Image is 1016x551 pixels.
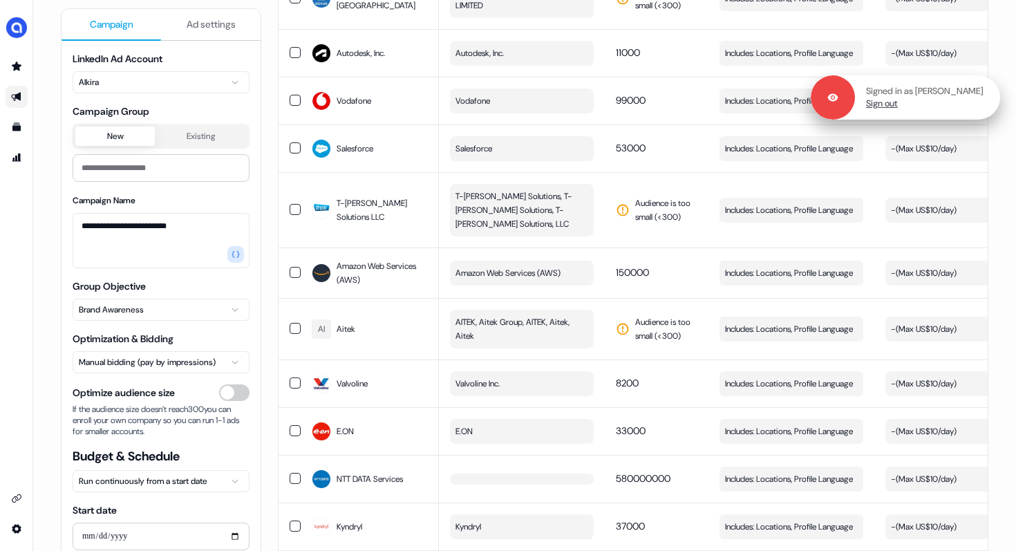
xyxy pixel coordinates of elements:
div: - ( Max US$10/day ) [891,424,957,438]
button: Existing [155,127,247,146]
button: Includes: Locations, Profile Language [719,467,863,492]
button: Includes: Locations, Profile Language [719,41,863,66]
span: T-[PERSON_NAME] Solutions, T-[PERSON_NAME] Solutions, T-[PERSON_NAME] Solutions, LLC [455,189,585,231]
button: Includes: Locations, Profile Language [719,371,863,396]
span: E.ON [455,424,473,438]
a: Go to templates [6,116,28,138]
span: Valvoline [337,377,368,391]
span: 11000 [616,46,640,59]
span: Vodafone [337,94,371,108]
a: Go to integrations [6,487,28,510]
span: 99000 [616,94,646,106]
span: NTT DATA Services [337,472,403,486]
button: T-[PERSON_NAME] Solutions, T-[PERSON_NAME] Solutions, T-[PERSON_NAME] Solutions, LLC [450,184,594,236]
a: Go to attribution [6,147,28,169]
div: - ( Max US$10/day ) [891,520,957,534]
button: Salesforce [450,136,594,161]
span: Amazon Web Services (AWS) [455,266,561,280]
button: Includes: Locations, Profile Language [719,317,863,342]
span: Includes: Locations, Profile Language [725,142,853,156]
span: 53000 [616,142,646,154]
span: Autodesk, Inc. [337,46,385,60]
a: Go to prospects [6,55,28,77]
div: AI [318,322,325,336]
span: 37000 [616,520,645,532]
span: Includes: Locations, Profile Language [725,266,853,280]
div: - ( Max US$10/day ) [891,322,957,336]
label: LinkedIn Ad Account [73,53,162,65]
div: - ( Max US$10/day ) [891,472,957,486]
span: Salesforce [337,142,373,156]
span: 150000 [616,266,649,279]
span: Optimize audience size [73,386,175,400]
span: Includes: Locations, Profile Language [725,424,853,438]
a: Go to integrations [6,518,28,540]
label: Group Objective [73,280,146,292]
span: Autodesk, Inc. [455,46,504,60]
span: 8200 [616,377,639,389]
div: - ( Max US$10/day ) [891,266,957,280]
button: AITEK, Aitek Group, AITEK, Aitek, Aitek [450,310,594,348]
button: E.ON [450,419,594,444]
span: Includes: Locations, Profile Language [725,46,853,60]
button: New [75,127,155,146]
span: If the audience size doesn’t reach 300 you can enroll your own company so you can run 1-1 ads for... [73,404,250,437]
button: Includes: Locations, Profile Language [719,261,863,286]
span: Includes: Locations, Profile Language [725,377,853,391]
span: Includes: Locations, Profile Language [725,94,853,108]
label: Start date [73,504,117,516]
p: Signed in as [PERSON_NAME] [866,85,984,97]
button: Includes: Locations, Profile Language [719,136,863,161]
span: Includes: Locations, Profile Language [725,472,853,486]
span: Aitek [337,322,355,336]
span: 580000000 [616,472,670,485]
button: Includes: Locations, Profile Language [719,514,863,539]
span: E.ON [337,424,354,438]
span: Includes: Locations, Profile Language [725,322,853,336]
button: Includes: Locations, Profile Language [719,198,863,223]
span: AITEK, Aitek Group, AITEK, Aitek, Aitek [455,315,585,343]
div: - ( Max US$10/day ) [891,203,957,217]
div: - ( Max US$10/day ) [891,46,957,60]
span: Includes: Locations, Profile Language [725,203,853,217]
a: Sign out [866,97,898,110]
button: Includes: Locations, Profile Language [719,88,863,113]
span: T-[PERSON_NAME] Solutions LLC [337,196,428,224]
button: Valvoline Inc. [450,371,594,396]
a: Go to outbound experience [6,86,28,108]
span: Audience is too small (< 300 ) [635,196,697,224]
span: 33000 [616,424,646,437]
span: Kyndryl [337,520,362,534]
span: Ad settings [187,17,236,31]
button: Optimize audience size [219,384,250,401]
span: Budget & Schedule [73,448,250,465]
span: Amazon Web Services (AWS) [337,259,428,287]
label: Optimization & Bidding [73,333,173,345]
span: Vodafone [455,94,490,108]
span: Valvoline Inc. [455,377,500,391]
label: Campaign Name [73,195,135,206]
span: Campaign Group [73,104,250,118]
button: Vodafone [450,88,594,113]
button: Kyndryl [450,514,594,539]
span: Audience is too small (< 300 ) [635,315,697,343]
button: Includes: Locations, Profile Language [719,419,863,444]
span: Kyndryl [455,520,481,534]
div: - ( Max US$10/day ) [891,377,957,391]
button: Autodesk, Inc. [450,41,594,66]
span: Campaign [90,17,133,31]
span: Salesforce [455,142,492,156]
span: Includes: Locations, Profile Language [725,520,853,534]
div: - ( Max US$10/day ) [891,142,957,156]
button: Amazon Web Services (AWS) [450,261,594,286]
